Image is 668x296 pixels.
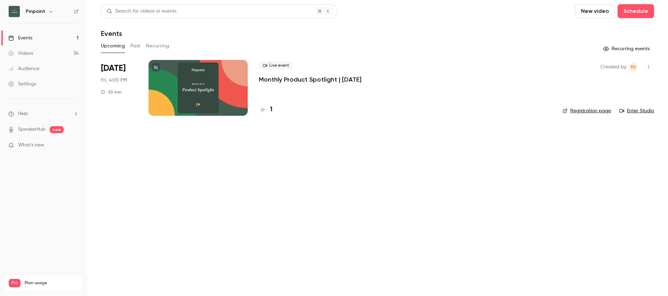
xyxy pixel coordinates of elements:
[101,77,127,84] span: Fri, 4:00 PM
[70,142,79,149] iframe: Noticeable Trigger
[9,6,20,17] img: Pinpoint
[107,8,176,15] div: Search for videos or events
[270,105,272,114] h4: 1
[18,110,28,117] span: Help
[18,126,46,133] a: SpeakerHub
[619,107,654,114] a: Enter Studio
[101,40,125,52] button: Upcoming
[8,81,36,88] div: Settings
[101,89,121,95] div: 30 min
[629,63,637,71] span: Emily Newton-Smith
[8,35,32,41] div: Events
[8,65,39,72] div: Audience
[25,280,78,286] span: Plan usage
[101,63,126,74] span: [DATE]
[601,63,626,71] span: Created by
[101,29,122,38] h1: Events
[8,110,79,117] li: help-dropdown-opener
[8,50,33,57] div: Videos
[600,43,654,54] button: Recurring events
[130,40,141,52] button: Past
[259,75,361,84] a: Monthly Product Spotlight | [DATE]
[631,63,636,71] span: EN
[146,40,169,52] button: Recurring
[18,142,44,149] span: What's new
[563,107,611,114] a: Registration page
[259,61,293,70] span: Live event
[575,4,615,18] button: New video
[9,279,21,287] span: Pro
[101,60,137,116] div: Oct 17 Fri, 4:00 PM (Europe/London)
[50,126,64,133] span: new
[259,105,272,114] a: 1
[26,8,45,15] h6: Pinpoint
[618,4,654,18] button: Schedule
